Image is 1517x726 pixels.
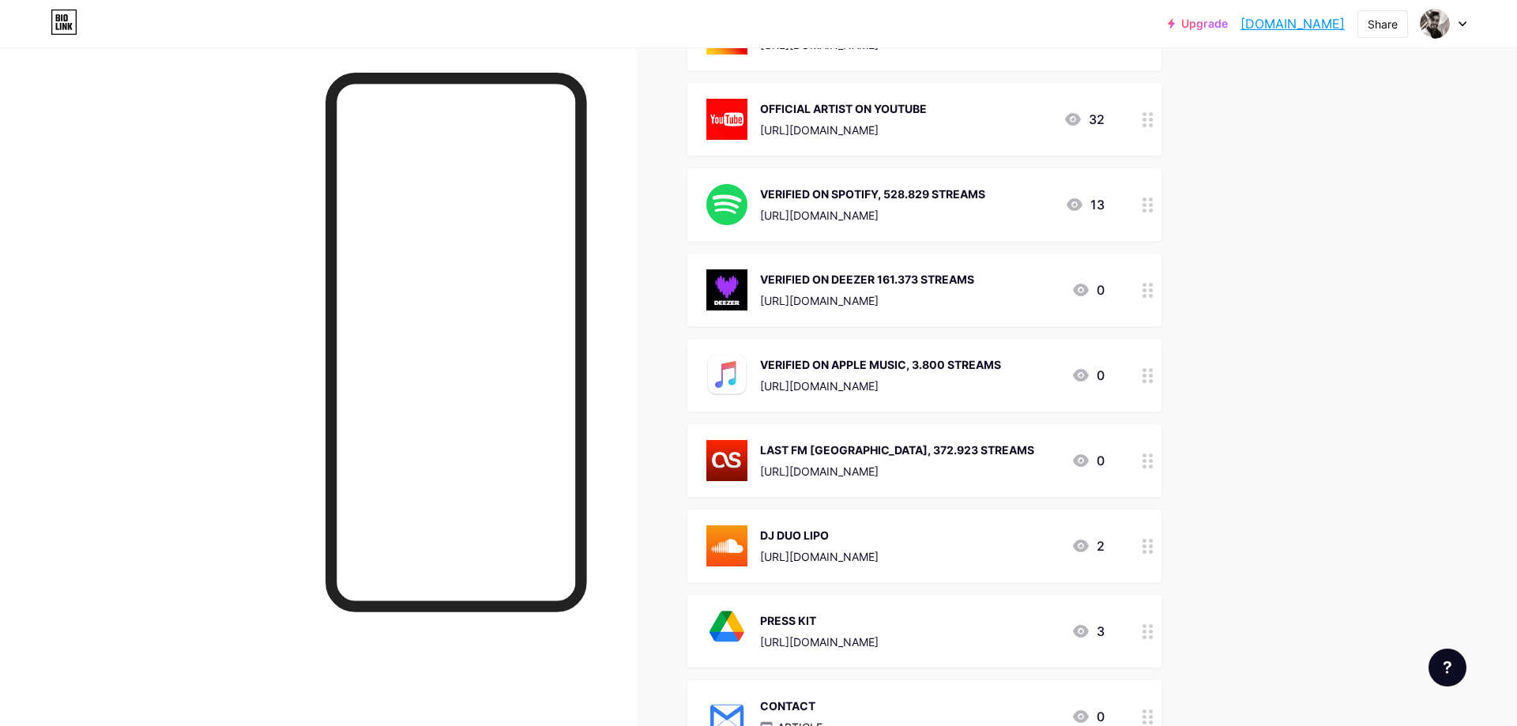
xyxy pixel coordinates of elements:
[760,100,927,117] div: OFFICIAL ARTIST ON YOUTUBE
[1071,366,1105,385] div: 0
[1368,16,1398,32] div: Share
[706,355,747,396] img: VERIFIED ON APPLE MUSIC, 3.800 STREAMS
[760,207,985,224] div: [URL][DOMAIN_NAME]
[706,99,747,140] img: OFFICIAL ARTIST ON YOUTUBE
[1063,110,1105,129] div: 32
[760,527,879,544] div: DJ DUO LIPO
[706,525,747,566] img: DJ DUO LIPO
[760,356,1001,373] div: VERIFIED ON APPLE MUSIC, 3.800 STREAMS
[706,440,747,481] img: LAST FM UK, 372.923 STREAMS
[760,442,1034,458] div: LAST FM [GEOGRAPHIC_DATA], 372.923 STREAMS
[760,378,1001,394] div: [URL][DOMAIN_NAME]
[760,698,822,714] div: CONTACT
[706,269,747,310] img: VERIFIED ON DEEZER 161.373 STREAMS
[1071,536,1105,555] div: 2
[1240,14,1345,33] a: [DOMAIN_NAME]
[1071,622,1105,641] div: 3
[706,611,747,652] img: PRESS KIT
[1071,451,1105,470] div: 0
[760,271,974,288] div: VERIFIED ON DEEZER 161.373 STREAMS
[1420,9,1450,39] img: djduolipo
[1071,280,1105,299] div: 0
[760,634,879,650] div: [URL][DOMAIN_NAME]
[1168,17,1228,30] a: Upgrade
[760,186,985,202] div: VERIFIED ON SPOTIFY, 528.829 STREAMS
[760,292,974,309] div: [URL][DOMAIN_NAME]
[1065,195,1105,214] div: 13
[760,122,927,138] div: [URL][DOMAIN_NAME]
[760,612,879,629] div: PRESS KIT
[760,463,1034,480] div: [URL][DOMAIN_NAME]
[1071,707,1105,726] div: 0
[760,548,879,565] div: [URL][DOMAIN_NAME]
[706,184,747,225] img: VERIFIED ON SPOTIFY, 528.829 STREAMS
